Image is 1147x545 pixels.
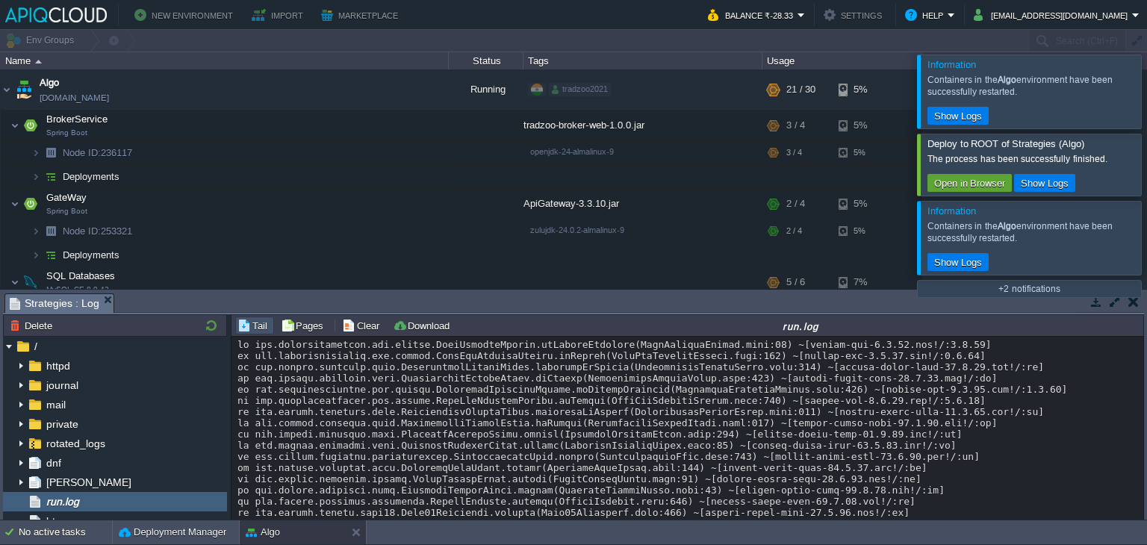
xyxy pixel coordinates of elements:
[45,113,110,125] span: BrokerService
[45,113,110,125] a: BrokerServiceSpring Boot
[839,110,887,140] div: 5%
[839,189,887,219] div: 5%
[31,165,40,188] img: AMDAwAAAACH5BAEAAAAALAAAAAABAAEAAAICRAEAOw==
[61,146,134,159] a: Node ID:236117
[549,83,611,96] div: tradzoo2021
[5,7,107,22] img: APIQCloud
[40,75,59,90] a: Algo
[134,6,237,24] button: New Environment
[19,520,112,544] div: No active tasks
[43,398,68,411] a: mail
[1,69,13,110] img: AMDAwAAAACH5BAEAAAAALAAAAAABAAEAAAICRAEAOw==
[31,243,40,267] img: AMDAwAAAACH5BAEAAAAALAAAAAABAAEAAAICRAEAOw==
[927,220,1137,244] div: Containers in the environment have been successfully restarted.
[43,379,81,392] a: journal
[930,109,986,122] button: Show Logs
[393,319,454,332] button: Download
[994,282,1064,296] button: +2 notifications
[839,219,887,243] div: 5%
[530,225,624,234] span: zulujdk-24.0.2-almalinux-9
[43,456,63,470] a: dnf
[974,6,1132,24] button: [EMAIL_ADDRESS][DOMAIN_NAME]
[786,69,815,110] div: 21 / 30
[43,417,81,431] a: private
[786,189,805,219] div: 2 / 4
[43,514,72,528] a: btmp
[10,189,19,219] img: AMDAwAAAACH5BAEAAAAALAAAAAABAAEAAAICRAEAOw==
[61,146,134,159] span: 236117
[119,525,226,540] button: Deployment Manager
[63,225,101,237] span: Node ID:
[43,476,134,489] a: [PERSON_NAME]
[10,294,99,313] span: Strategies : Log
[321,6,402,24] button: Marketplace
[786,110,805,140] div: 3 / 4
[824,6,886,24] button: Settings
[839,141,887,164] div: 5%
[786,267,805,297] div: 5 / 6
[237,319,272,332] button: Tail
[523,189,762,219] div: ApiGateway-3.3.10.jar
[40,141,61,164] img: AMDAwAAAACH5BAEAAAAALAAAAAABAAEAAAICRAEAOw==
[45,270,117,281] a: SQL DatabasesMySQL CE 8.0.42
[449,69,523,110] div: Running
[998,75,1016,85] b: Algo
[46,207,87,216] span: Spring Boot
[786,141,802,164] div: 3 / 4
[43,495,81,508] a: run.log
[10,267,19,297] img: AMDAwAAAACH5BAEAAAAALAAAAAABAAEAAAICRAEAOw==
[786,219,802,243] div: 2 / 4
[998,221,1016,231] b: Algo
[61,170,122,183] span: Deployments
[31,219,40,243] img: AMDAwAAAACH5BAEAAAAALAAAAAABAAEAAAICRAEAOw==
[46,128,87,137] span: Spring Boot
[35,60,42,63] img: AMDAwAAAACH5BAEAAAAALAAAAAABAAEAAAICRAEAOw==
[1016,176,1073,190] button: Show Logs
[13,69,34,110] img: AMDAwAAAACH5BAEAAAAALAAAAAABAAEAAAICRAEAOw==
[530,147,614,156] span: openjdk-24-almalinux-9
[927,138,1084,149] span: Deploy to ROOT of Strategies (Algo)
[839,69,887,110] div: 5%
[61,225,134,237] span: 253321
[31,340,40,353] a: /
[61,249,122,261] a: Deployments
[20,267,41,297] img: AMDAwAAAACH5BAEAAAAALAAAAAABAAEAAAICRAEAOw==
[930,255,986,269] button: Show Logs
[61,225,134,237] a: Node ID:253321
[524,52,762,69] div: Tags
[40,243,61,267] img: AMDAwAAAACH5BAEAAAAALAAAAAABAAEAAAICRAEAOw==
[10,110,19,140] img: AMDAwAAAACH5BAEAAAAALAAAAAABAAEAAAICRAEAOw==
[930,176,1010,190] button: Open in Browser
[839,267,887,297] div: 7%
[45,191,89,204] span: GateWay
[905,6,948,24] button: Help
[40,219,61,243] img: AMDAwAAAACH5BAEAAAAALAAAAAABAAEAAAICRAEAOw==
[43,359,72,373] a: httpd
[927,74,1137,98] div: Containers in the environment have been successfully restarted.
[450,52,523,69] div: Status
[246,525,280,540] button: Algo
[763,52,921,69] div: Usage
[45,270,117,282] span: SQL Databases
[10,319,57,332] button: Delete
[20,189,41,219] img: AMDAwAAAACH5BAEAAAAALAAAAAABAAEAAAICRAEAOw==
[927,205,976,217] span: Information
[342,319,384,332] button: Clear
[523,110,762,140] div: tradzoo-broker-web-1.0.0.jar
[1,52,448,69] div: Name
[20,110,41,140] img: AMDAwAAAACH5BAEAAAAALAAAAAABAAEAAAICRAEAOw==
[43,437,108,450] a: rotated_logs
[708,6,798,24] button: Balance ₹-28.33
[927,153,1137,165] div: The process has been successfully finished.
[460,320,1142,332] div: run.log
